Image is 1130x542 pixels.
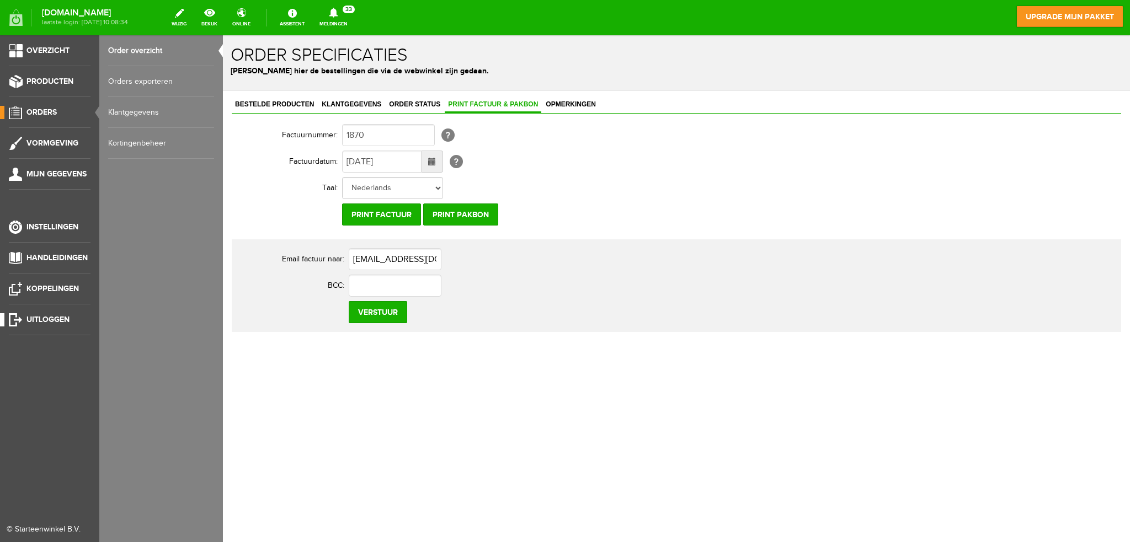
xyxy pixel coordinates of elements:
a: Order overzicht [108,35,214,66]
span: Producten [26,77,73,86]
span: Overzicht [26,46,70,55]
a: Assistent [273,6,311,30]
span: Order status [163,65,221,73]
a: Kortingenbeheer [108,128,214,159]
a: bekijk [195,6,224,30]
p: [PERSON_NAME] hier de bestellingen die via de webwinkel zijn gedaan. [8,30,899,41]
span: Orders [26,108,57,117]
span: Mijn gegevens [26,169,87,179]
a: Opmerkingen [319,62,376,78]
span: Uitloggen [26,315,70,324]
a: Klantgegevens [108,97,214,128]
a: Print factuur & pakbon [222,62,318,78]
span: Klantgegevens [95,65,162,73]
span: [?] [227,120,240,133]
div: © Starteenwinkel B.V. [7,524,84,535]
span: Opmerkingen [319,65,376,73]
span: Handleidingen [26,253,88,262]
span: [?] [218,93,232,106]
input: Datum tot... [119,115,199,137]
span: Koppelingen [26,284,79,293]
th: Taal: [9,139,119,166]
strong: [DOMAIN_NAME] [42,10,128,16]
a: Meldingen33 [313,6,354,30]
th: BCC: [15,237,126,264]
h1: Order specificaties [8,10,899,30]
span: 33 [343,6,355,13]
a: Order status [163,62,221,78]
a: Bestelde producten [9,62,94,78]
span: Vormgeving [26,138,78,148]
input: Print pakbon [200,168,275,190]
a: Orders exporteren [108,66,214,97]
th: Factuurnummer: [9,87,119,113]
a: online [226,6,257,30]
a: wijzig [165,6,193,30]
span: Bestelde producten [9,65,94,73]
a: Klantgegevens [95,62,162,78]
th: Email factuur naar: [15,211,126,237]
th: Factuurdatum: [9,113,119,139]
input: Verstuur [126,266,184,288]
span: Instellingen [26,222,78,232]
a: upgrade mijn pakket [1016,6,1123,28]
span: laatste login: [DATE] 10:08:34 [42,19,128,25]
input: Print factuur [119,168,198,190]
span: Print factuur & pakbon [222,65,318,73]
